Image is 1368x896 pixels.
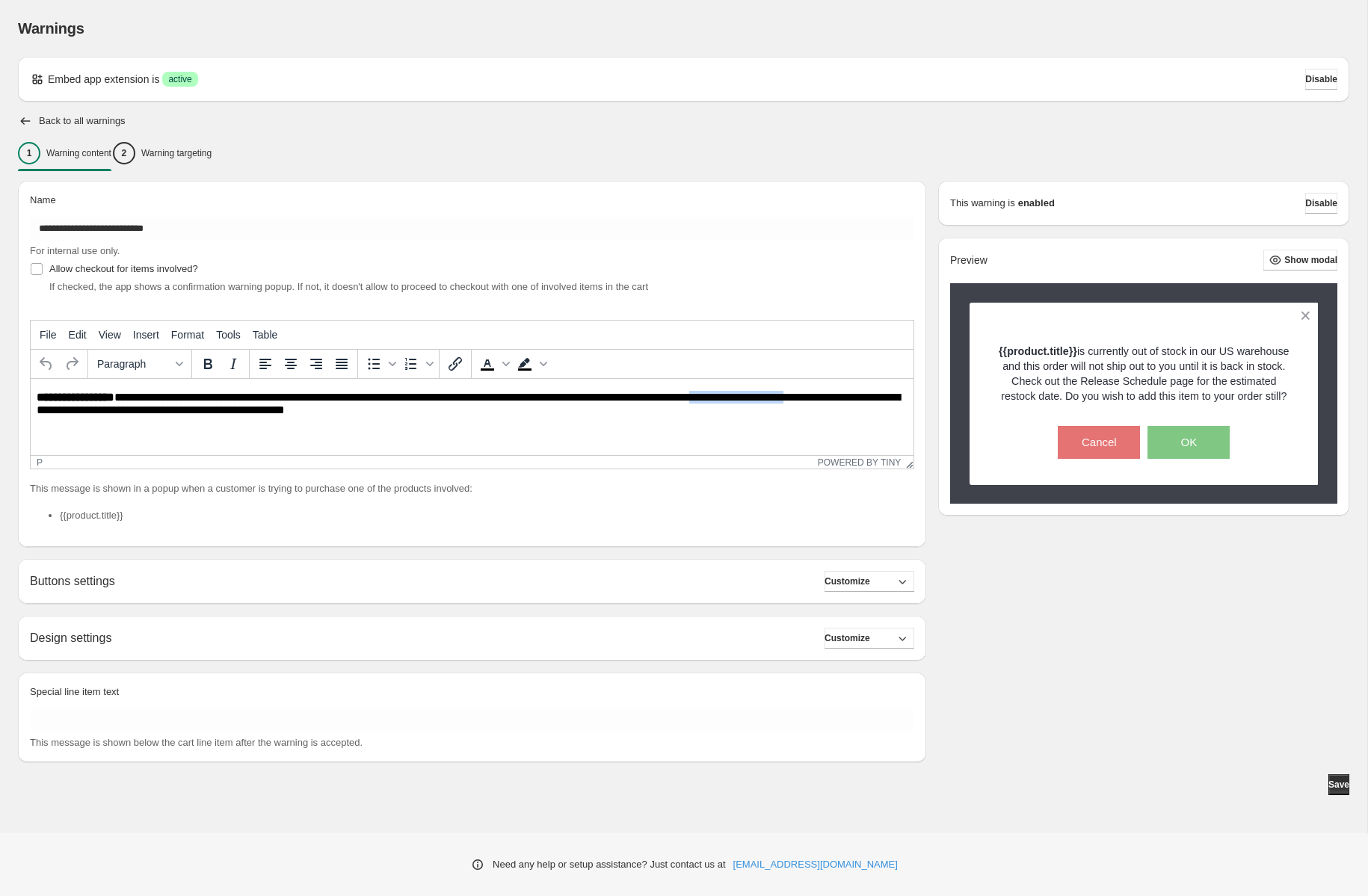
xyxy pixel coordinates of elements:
span: Customize [825,632,870,644]
span: File [40,329,57,341]
button: Save [1328,774,1349,795]
span: Disable [1305,197,1337,209]
button: Insert/edit link [443,351,468,377]
h2: Back to all warnings [39,115,126,127]
p: This warning is [950,196,1015,211]
button: Align right [304,351,329,377]
p: is currently out of stock in our US warehouse and this order will not ship out to you until it is... [996,344,1292,404]
button: Customize [825,571,914,592]
button: Italic [221,351,246,377]
span: Edit [69,329,87,341]
span: Special line item text [30,686,119,697]
span: active [168,73,191,85]
div: Background color [512,351,549,377]
h2: Preview [950,254,988,267]
button: Disable [1305,69,1337,90]
button: OK [1147,426,1230,459]
span: Customize [825,575,870,587]
span: Insert [133,329,159,341]
span: Paragraph [97,358,170,370]
div: 1 [18,142,40,164]
div: Bullet list [361,351,398,377]
strong: enabled [1018,196,1055,211]
span: Table [253,329,277,341]
span: Save [1328,779,1349,791]
p: This message is shown in a popup when a customer is trying to purchase one of the products involved: [30,481,914,496]
button: Undo [34,351,59,377]
button: Bold [195,351,221,377]
span: This message is shown below the cart line item after the warning is accepted. [30,737,363,748]
div: Text color [475,351,512,377]
span: View [99,329,121,341]
button: Cancel [1058,426,1140,459]
h2: Design settings [30,631,111,645]
div: Numbered list [398,351,436,377]
span: Allow checkout for items involved? [49,263,198,274]
button: Justify [329,351,354,377]
button: Align left [253,351,278,377]
button: Disable [1305,193,1337,214]
span: Warnings [18,20,84,37]
div: 2 [113,142,135,164]
span: Format [171,329,204,341]
button: Show modal [1263,250,1337,271]
span: If checked, the app shows a confirmation warning popup. If not, it doesn't allow to proceed to ch... [49,281,648,292]
span: Disable [1305,73,1337,85]
div: Resize [901,456,913,469]
button: 2Warning targeting [113,138,212,169]
a: Powered by Tiny [818,457,902,468]
p: Warning targeting [141,147,212,159]
button: Customize [825,628,914,649]
button: Formats [91,351,188,377]
button: Align center [278,351,304,377]
span: Show modal [1284,254,1337,266]
li: {{product.title}} [60,508,914,523]
strong: {{product.title}} [999,345,1077,357]
h2: Buttons settings [30,574,115,588]
a: [EMAIL_ADDRESS][DOMAIN_NAME] [733,857,898,872]
p: Warning content [46,147,111,159]
span: For internal use only. [30,245,120,256]
span: Tools [216,329,241,341]
button: 1Warning content [18,138,111,169]
p: Embed app extension is [48,72,159,87]
div: p [37,457,43,468]
iframe: Rich Text Area [31,379,913,455]
span: Name [30,194,56,206]
button: Redo [59,351,84,377]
